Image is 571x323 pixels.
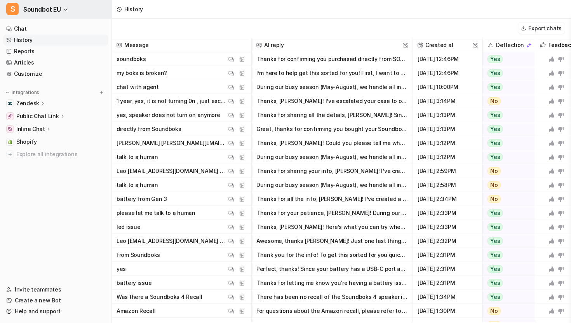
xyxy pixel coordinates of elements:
[117,136,226,150] p: [PERSON_NAME] [PERSON_NAME][EMAIL_ADDRESS][DOMAIN_NAME] [GEOGRAPHIC_DATA] gen 3
[12,89,39,96] p: Integrations
[487,265,503,273] span: Yes
[483,290,531,304] button: Yes
[117,66,167,80] p: my boks is broken?
[6,3,19,15] span: S
[3,89,42,96] button: Integrations
[117,150,158,164] p: talk to a human
[483,164,531,178] button: No
[487,83,503,91] span: Yes
[8,114,12,119] img: Public Chat Link
[256,276,408,290] button: Thanks for letting me know you're having a battery issue with your Soundboks. To help you out, co...
[256,136,408,150] button: Thanks, [PERSON_NAME]! Could you please tell me what issue you’re experiencing with your Soundbok...
[115,38,248,52] span: Message
[8,127,12,131] img: Inline Chat
[117,220,140,234] p: led issue
[117,262,126,276] p: yes
[487,237,503,245] span: Yes
[6,150,14,158] img: explore all integrations
[416,108,479,122] span: [DATE] 3:13PM
[5,90,10,95] img: expand menu
[487,139,503,147] span: Yes
[416,234,479,248] span: [DATE] 2:32PM
[16,100,39,107] p: Zendesk
[3,149,108,160] a: Explore all integrations
[487,209,503,217] span: Yes
[117,164,226,178] p: Leo [EMAIL_ADDRESS][DOMAIN_NAME] germany Gen 3
[23,4,61,15] span: Soundbot EU
[487,307,501,315] span: No
[255,38,409,52] span: AI reply
[256,192,408,206] button: Thanks for all the info, [PERSON_NAME]! I’ve created a support ticket for you—our technical team ...
[483,220,531,234] button: Yes
[256,304,408,318] button: For questions about the Amazon recall, please refer to Amazon Recall for more information.
[483,276,531,290] button: Yes
[487,167,501,175] span: No
[483,108,531,122] button: Yes
[117,248,160,262] p: from Soundboks
[256,178,408,192] button: During our busy season (May-August), we handle all inquiries through our ticketing system to make...
[16,138,37,146] span: Shopify
[416,136,479,150] span: [DATE] 3:12PM
[124,5,143,13] div: History
[416,122,479,136] span: [DATE] 3:13PM
[487,279,503,287] span: Yes
[256,94,408,108] button: Thanks, [PERSON_NAME]! I’ve escalated your case to our technical support team. They’ll review you...
[256,206,408,220] button: Thanks for your patience, [PERSON_NAME]! During our busy season (May-August), we handle all escal...
[483,80,531,94] button: Yes
[483,94,531,108] button: No
[487,111,503,119] span: Yes
[416,248,479,262] span: [DATE] 2:31PM
[99,90,104,95] img: menu_add.svg
[256,234,408,248] button: Awesome, thanks [PERSON_NAME]! Just one last thing—can you tell me which Soundboks product you ha...
[416,276,479,290] span: [DATE] 2:31PM
[256,108,408,122] button: Thanks for sharing all the details, [PERSON_NAME]! Since your Soundboks Gen. 3 won’t turn on anym...
[487,69,503,77] span: Yes
[117,192,167,206] p: battery from Gen 3
[487,195,501,203] span: No
[256,122,408,136] button: Great, thanks for confirming you bought your Soundboks Gen. 3 directly from us! Could you please ...
[117,276,151,290] p: battery issue
[3,46,108,57] a: Reports
[8,140,12,144] img: Shopify
[256,220,408,234] button: Thanks, [PERSON_NAME]! Here’s what you can try when your Soundboks battery’s LEDs are acting weir...
[487,55,503,63] span: Yes
[117,304,155,318] p: Amazon Recall
[487,293,503,301] span: Yes
[518,23,565,34] button: Export chats
[16,125,45,133] p: Inline Chat
[416,150,479,164] span: [DATE] 3:12PM
[3,295,108,306] a: Create a new Bot
[487,181,501,189] span: No
[117,108,220,122] p: yes, speaker does not turn on anymore
[483,150,531,164] button: Yes
[487,153,503,161] span: Yes
[483,66,531,80] button: Yes
[256,66,408,80] button: I’m here to help get this sorted for you! First, I want to make sure you get the best support pos...
[117,122,181,136] p: directly from Soundboks
[416,66,479,80] span: [DATE] 12:46PM
[117,178,158,192] p: talk to a human
[483,122,531,136] button: Yes
[117,94,226,108] p: 1 year, yes, it is not turning 0n , just escalate this already
[487,97,501,105] span: No
[483,304,531,318] button: No
[3,57,108,68] a: Articles
[16,148,105,161] span: Explore all integrations
[256,290,408,304] button: There has been no recall of the Soundboks 4 speaker itself. If you’ve received a recall notice fr...
[3,23,108,34] a: Chat
[416,220,479,234] span: [DATE] 2:33PM
[3,136,108,147] a: ShopifyShopify
[117,80,159,94] p: chat with agent
[416,290,479,304] span: [DATE] 1:34PM
[483,206,531,220] button: Yes
[3,35,108,45] a: History
[3,306,108,317] a: Help and support
[487,125,503,133] span: Yes
[416,80,479,94] span: [DATE] 10:00PM
[256,80,408,94] button: During our busy season (May-August), we handle all inquiries through our ticketing system to make...
[117,290,202,304] p: Was there a Soundboks 4 Recall
[256,150,408,164] button: During our busy season (May-August), we handle all inquiries through our ticketing system to make...
[483,52,531,66] button: Yes
[416,94,479,108] span: [DATE] 3:14PM
[8,101,12,106] img: Zendesk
